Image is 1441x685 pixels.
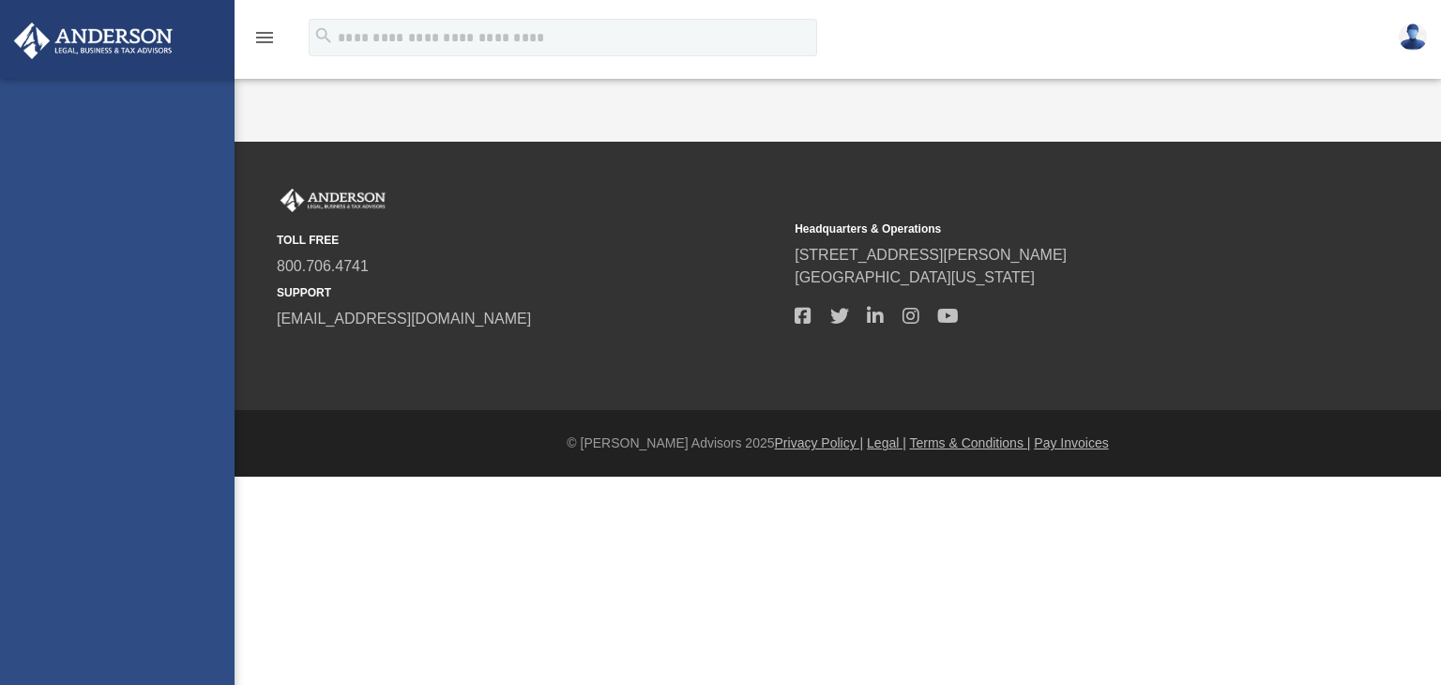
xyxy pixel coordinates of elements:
[1399,23,1427,51] img: User Pic
[1034,435,1108,450] a: Pay Invoices
[253,36,276,49] a: menu
[277,258,369,274] a: 800.706.4741
[910,435,1031,450] a: Terms & Conditions |
[277,189,389,213] img: Anderson Advisors Platinum Portal
[253,26,276,49] i: menu
[867,435,906,450] a: Legal |
[313,25,334,46] i: search
[277,311,531,327] a: [EMAIL_ADDRESS][DOMAIN_NAME]
[8,23,178,59] img: Anderson Advisors Platinum Portal
[277,284,781,301] small: SUPPORT
[775,435,864,450] a: Privacy Policy |
[795,221,1299,237] small: Headquarters & Operations
[795,247,1067,263] a: [STREET_ADDRESS][PERSON_NAME]
[277,232,781,249] small: TOLL FREE
[235,434,1441,453] div: © [PERSON_NAME] Advisors 2025
[795,269,1035,285] a: [GEOGRAPHIC_DATA][US_STATE]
